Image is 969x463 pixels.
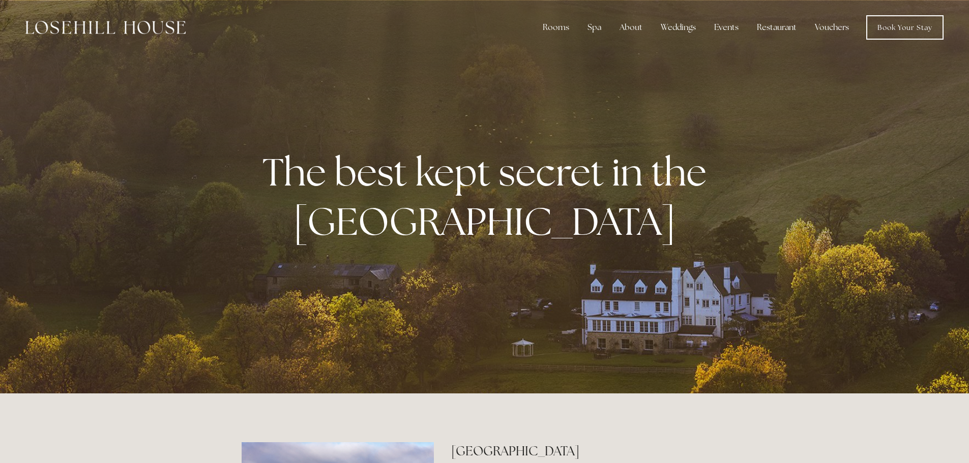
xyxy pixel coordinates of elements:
[749,17,805,38] div: Restaurant
[653,17,704,38] div: Weddings
[262,147,715,246] strong: The best kept secret in the [GEOGRAPHIC_DATA]
[866,15,944,40] a: Book Your Stay
[25,21,186,34] img: Losehill House
[706,17,747,38] div: Events
[611,17,651,38] div: About
[451,442,727,460] h2: [GEOGRAPHIC_DATA]
[807,17,857,38] a: Vouchers
[579,17,609,38] div: Spa
[535,17,577,38] div: Rooms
